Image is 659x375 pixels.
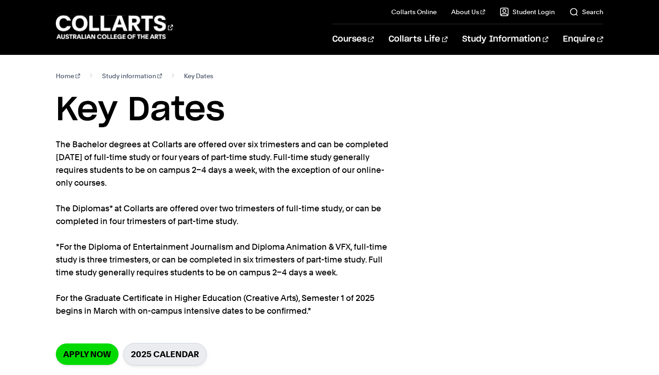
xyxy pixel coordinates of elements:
a: Courses [332,24,374,54]
a: Study information [102,70,162,82]
a: Study Information [462,24,548,54]
a: 2025 Calendar [123,343,207,365]
a: Collarts Life [389,24,448,54]
a: Student Login [500,7,555,16]
a: Home [56,70,80,82]
span: Key Dates [184,70,213,82]
a: About Us [451,7,485,16]
a: Collarts Online [391,7,437,16]
h1: Key Dates [56,90,603,131]
div: Go to homepage [56,14,173,40]
a: Enquire [563,24,603,54]
a: Search [569,7,603,16]
a: Apply now [56,343,119,365]
p: The Bachelor degrees at Collarts are offered over six trimesters and can be completed [DATE] of f... [56,138,390,317]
